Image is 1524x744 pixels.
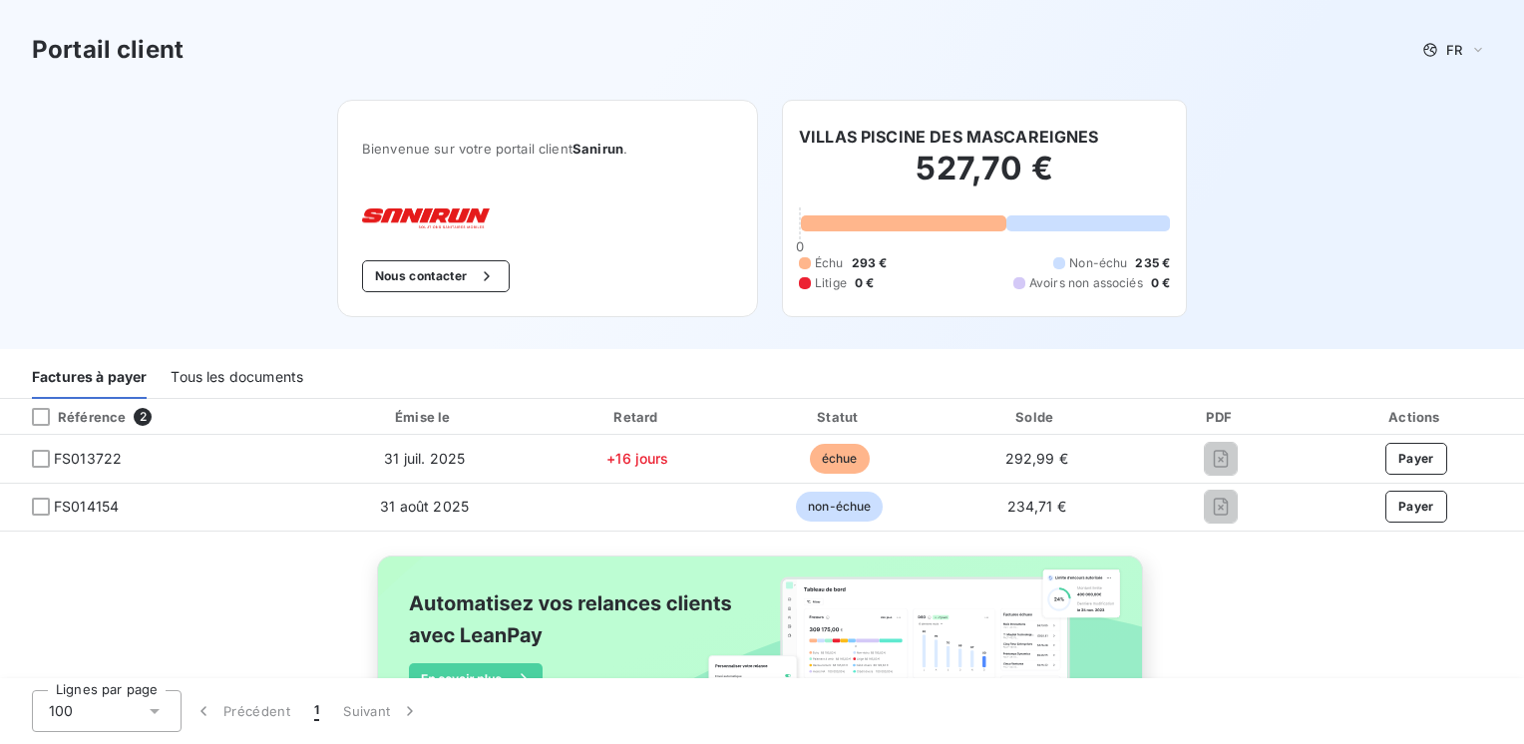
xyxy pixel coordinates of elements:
div: Référence [16,408,126,426]
span: 0 € [1151,274,1170,292]
span: 1 [314,701,319,721]
span: 0 [796,238,804,254]
span: +16 jours [606,450,668,467]
span: 2 [134,408,152,426]
h6: VILLAS PISCINE DES MASCAREIGNES [799,125,1099,149]
div: Retard [540,407,736,427]
span: Sanirun [572,141,623,157]
div: Solde [944,407,1130,427]
span: Échu [815,254,844,272]
div: Actions [1313,407,1520,427]
span: Non-échu [1069,254,1127,272]
span: non-échue [796,492,883,522]
div: PDF [1138,407,1305,427]
button: Nous contacter [362,260,510,292]
button: Précédent [182,690,302,732]
button: Payer [1385,491,1447,523]
button: Payer [1385,443,1447,475]
span: FS014154 [54,497,119,517]
img: Company logo [362,208,490,228]
div: Émise le [317,407,532,427]
span: FR [1446,42,1462,58]
span: 293 € [852,254,888,272]
span: FS013722 [54,449,122,469]
div: Tous les documents [171,357,303,399]
span: 31 août 2025 [380,498,469,515]
h3: Portail client [32,32,184,68]
span: échue [810,444,870,474]
div: Statut [744,407,936,427]
span: 31 juil. 2025 [384,450,465,467]
span: 0 € [855,274,874,292]
button: 1 [302,690,331,732]
span: 292,99 € [1005,450,1068,467]
span: Avoirs non associés [1029,274,1143,292]
span: Litige [815,274,847,292]
span: 235 € [1135,254,1170,272]
h2: 527,70 € [799,149,1170,208]
span: 234,71 € [1007,498,1066,515]
div: Factures à payer [32,357,147,399]
button: Suivant [331,690,432,732]
span: 100 [49,701,73,721]
span: Bienvenue sur votre portail client . [362,141,733,157]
